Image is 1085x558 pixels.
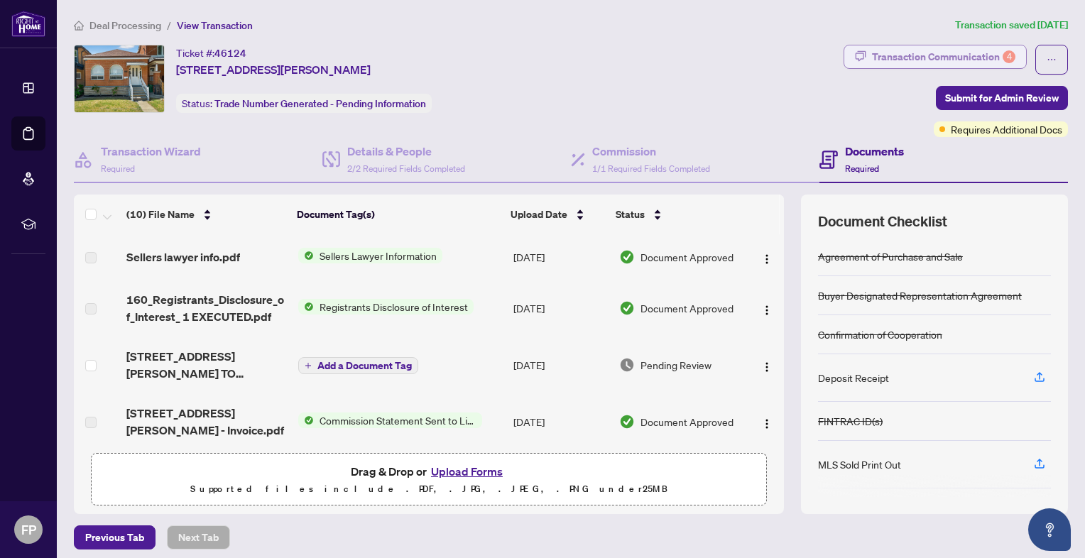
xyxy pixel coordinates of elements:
[298,248,314,263] img: Status Icon
[505,195,611,234] th: Upload Date
[508,280,614,337] td: [DATE]
[1047,55,1057,65] span: ellipsis
[756,410,778,433] button: Logo
[126,348,287,382] span: [STREET_ADDRESS][PERSON_NAME] TO REVIEW.pdf
[818,288,1022,303] div: Buyer Designated Representation Agreement
[619,414,635,430] img: Document Status
[167,525,230,549] button: Next Tab
[619,249,635,265] img: Document Status
[126,291,287,325] span: 160_Registrants_Disclosure_of_Interest_ 1 EXECUTED.pdf
[1028,508,1071,551] button: Open asap
[845,143,904,160] h4: Documents
[845,163,879,174] span: Required
[818,413,883,429] div: FINTRAC ID(s)
[508,393,614,450] td: [DATE]
[214,47,246,60] span: 46124
[427,462,507,481] button: Upload Forms
[74,21,84,31] span: home
[508,234,614,280] td: [DATE]
[305,362,312,369] span: plus
[314,248,442,263] span: Sellers Lawyer Information
[351,462,507,481] span: Drag & Drop or
[11,11,45,37] img: logo
[317,361,412,371] span: Add a Document Tag
[347,163,465,174] span: 2/2 Required Fields Completed
[756,354,778,376] button: Logo
[92,454,766,506] span: Drag & Drop orUpload FormsSupported files include .PDF, .JPG, .JPEG, .PNG under25MB
[818,456,901,472] div: MLS Sold Print Out
[640,414,734,430] span: Document Approved
[761,361,773,373] img: Logo
[85,526,144,549] span: Previous Tab
[121,195,291,234] th: (10) File Name
[511,207,567,222] span: Upload Date
[298,299,314,314] img: Status Icon
[101,163,135,174] span: Required
[616,207,645,222] span: Status
[298,412,314,428] img: Status Icon
[610,195,742,234] th: Status
[298,248,442,263] button: Status IconSellers Lawyer Information
[291,195,505,234] th: Document Tag(s)
[640,357,711,373] span: Pending Review
[214,97,426,110] span: Trade Number Generated - Pending Information
[101,143,201,160] h4: Transaction Wizard
[298,412,482,428] button: Status IconCommission Statement Sent to Listing Brokerage
[592,143,710,160] h4: Commission
[761,418,773,430] img: Logo
[844,45,1027,69] button: Transaction Communication4
[756,246,778,268] button: Logo
[761,305,773,316] img: Logo
[818,370,889,385] div: Deposit Receipt
[818,327,942,342] div: Confirmation of Cooperation
[640,300,734,316] span: Document Approved
[126,248,240,266] span: Sellers lawyer info.pdf
[176,45,246,61] div: Ticket #:
[314,299,474,314] span: Registrants Disclosure of Interest
[74,525,156,549] button: Previous Tab
[945,87,1059,109] span: Submit for Admin Review
[177,19,253,32] span: View Transaction
[314,412,482,428] span: Commission Statement Sent to Listing Brokerage
[619,300,635,316] img: Document Status
[176,61,371,78] span: [STREET_ADDRESS][PERSON_NAME]
[872,45,1015,68] div: Transaction Communication
[955,17,1068,33] article: Transaction saved [DATE]
[89,19,161,32] span: Deal Processing
[298,299,474,314] button: Status IconRegistrants Disclosure of Interest
[756,297,778,319] button: Logo
[818,212,947,231] span: Document Checklist
[298,356,418,375] button: Add a Document Tag
[951,121,1062,137] span: Requires Additional Docs
[508,337,614,393] td: [DATE]
[347,143,465,160] h4: Details & People
[126,207,195,222] span: (10) File Name
[167,17,171,33] li: /
[640,249,734,265] span: Document Approved
[100,481,758,498] p: Supported files include .PDF, .JPG, .JPEG, .PNG under 25 MB
[298,357,418,374] button: Add a Document Tag
[818,248,963,264] div: Agreement of Purchase and Sale
[176,94,432,113] div: Status:
[761,253,773,265] img: Logo
[1003,50,1015,63] div: 4
[126,405,287,439] span: [STREET_ADDRESS][PERSON_NAME] - Invoice.pdf
[936,86,1068,110] button: Submit for Admin Review
[21,520,36,540] span: FP
[592,163,710,174] span: 1/1 Required Fields Completed
[75,45,164,112] img: IMG-W12308369_1.jpg
[619,357,635,373] img: Document Status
